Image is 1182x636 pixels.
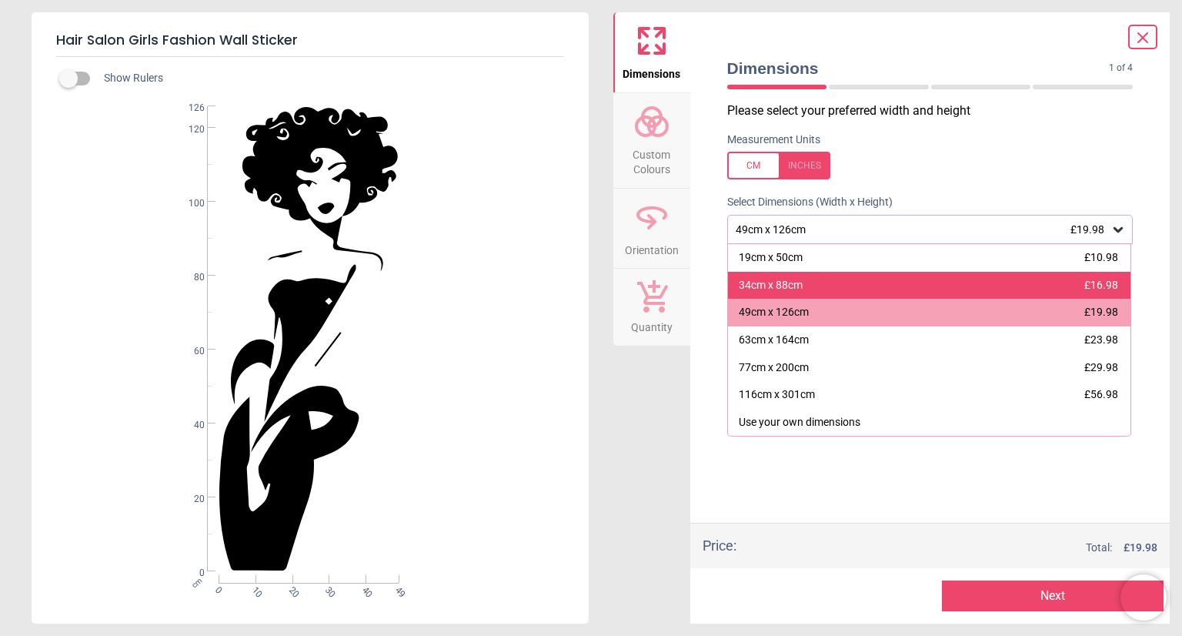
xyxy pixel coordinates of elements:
[1084,333,1118,346] span: £23.98
[56,25,564,57] h5: Hair Salon Girls Fashion Wall Sticker
[190,576,204,590] span: cm
[615,140,689,178] span: Custom Colours
[613,93,690,188] button: Custom Colours
[175,567,205,580] span: 0
[760,541,1158,556] div: Total:
[739,278,803,293] div: 34cm x 88cm
[175,197,205,210] span: 100
[739,305,809,320] div: 49cm x 126cm
[285,584,295,594] span: 20
[623,59,680,82] span: Dimensions
[739,250,803,266] div: 19cm x 50cm
[249,584,259,594] span: 10
[175,271,205,284] span: 80
[727,102,1146,119] p: Please select your preferred width and height
[715,195,893,210] label: Select Dimensions (Width x Height)
[727,132,820,148] label: Measurement Units
[175,419,205,432] span: 40
[1084,306,1118,318] span: £19.98
[739,415,860,430] div: Use your own dimensions
[175,123,205,136] span: 120
[942,581,1164,611] button: Next
[359,584,369,594] span: 40
[1109,62,1133,75] span: 1 of 4
[613,12,690,92] button: Dimensions
[1084,388,1118,400] span: £56.98
[613,269,690,346] button: Quantity
[212,584,222,594] span: 0
[1084,361,1118,373] span: £29.98
[625,236,679,259] span: Orientation
[703,536,736,555] div: Price :
[1120,574,1167,621] iframe: Brevo live chat
[1130,541,1157,554] span: 19.98
[175,493,205,506] span: 20
[739,333,809,348] div: 63cm x 164cm
[1070,223,1104,236] span: £19.98
[739,387,815,403] div: 116cm x 301cm
[322,584,332,594] span: 30
[631,313,673,336] span: Quantity
[175,345,205,358] span: 60
[175,102,205,115] span: 126
[392,584,402,594] span: 49
[739,360,809,376] div: 77cm x 200cm
[613,189,690,269] button: Orientation
[1084,251,1118,263] span: £10.98
[68,69,589,88] div: Show Rulers
[1124,541,1157,556] span: £
[734,223,1111,236] div: 49cm x 126cm
[1084,279,1118,291] span: £16.98
[727,57,1110,79] span: Dimensions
